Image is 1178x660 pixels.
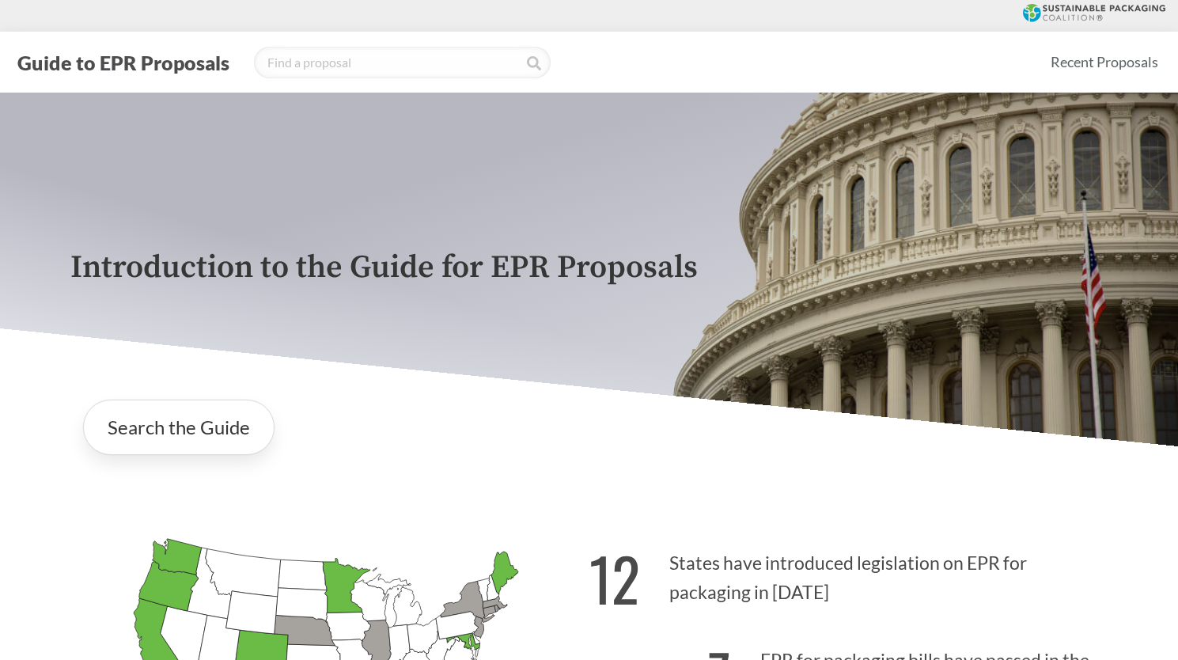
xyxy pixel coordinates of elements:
button: Guide to EPR Proposals [13,50,234,75]
a: Recent Proposals [1044,44,1165,80]
input: Find a proposal [254,47,551,78]
strong: 12 [589,534,640,622]
p: States have introduced legislation on EPR for packaging in [DATE] [589,525,1108,622]
a: Search the Guide [83,400,275,455]
p: Introduction to the Guide for EPR Proposals [70,250,1108,286]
